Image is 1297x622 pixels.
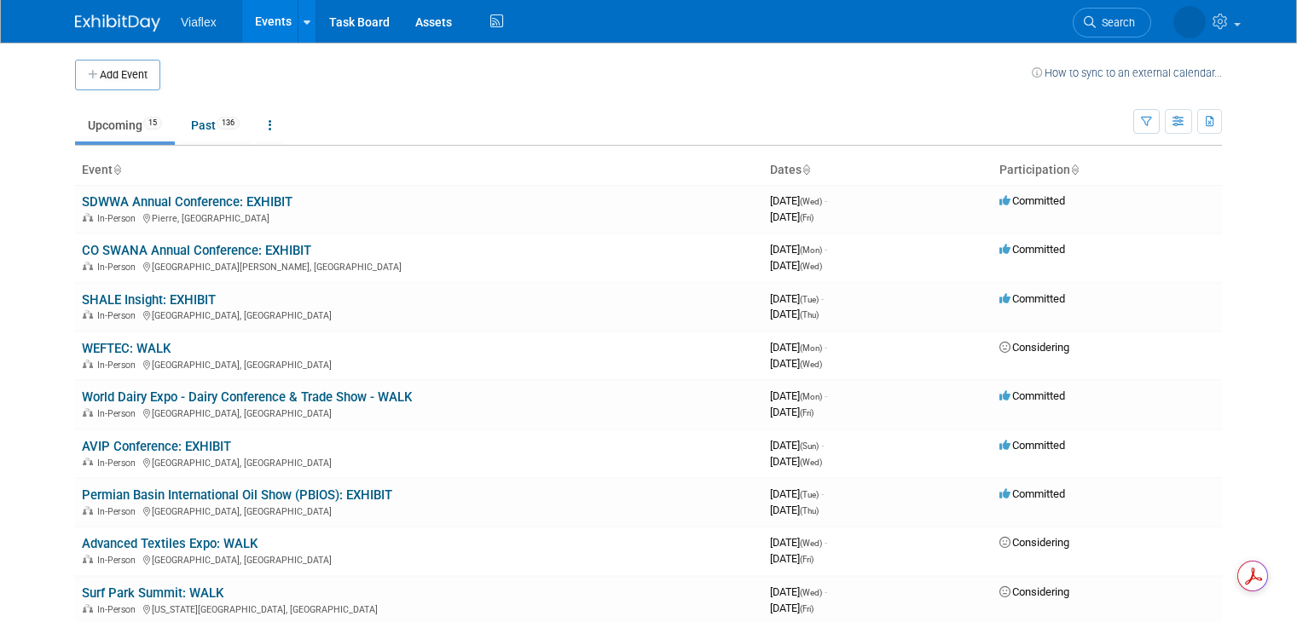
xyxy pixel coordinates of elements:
span: In-Person [97,213,141,224]
a: Permian Basin International Oil Show (PBIOS): EXHIBIT [82,487,392,503]
img: ExhibitDay [75,14,160,32]
span: In-Person [97,360,141,371]
span: Committed [999,194,1065,207]
th: Event [75,156,763,185]
span: [DATE] [770,439,824,452]
span: (Tue) [800,490,819,499]
span: (Sun) [800,441,819,451]
span: Committed [999,487,1065,500]
span: - [825,194,827,207]
img: In-Person Event [83,555,93,563]
img: In-Person Event [83,262,93,270]
span: (Fri) [800,555,814,564]
span: In-Person [97,408,141,419]
a: How to sync to an external calendar... [1032,66,1222,79]
img: In-Person Event [83,310,93,319]
span: (Wed) [800,197,822,206]
span: (Thu) [800,506,819,515]
th: Participation [993,156,1222,185]
th: Dates [763,156,993,185]
a: Past136 [178,109,252,141]
span: (Tue) [800,295,819,304]
a: Surf Park Summit: WALK [82,585,223,601]
span: - [825,243,827,256]
a: Sort by Participation Type [1070,163,1079,176]
span: [DATE] [770,259,822,272]
a: WEFTEC: WALK [82,341,171,356]
a: World Dairy Expo - Dairy Conference & Trade Show - WALK [82,389,412,405]
span: - [821,439,824,452]
span: (Wed) [800,262,822,271]
button: Add Event [75,60,160,90]
span: - [825,536,827,549]
div: [GEOGRAPHIC_DATA], [GEOGRAPHIC_DATA] [82,504,756,517]
span: [DATE] [770,389,827,402]
span: In-Person [97,604,141,615]
span: - [825,389,827,402]
span: [DATE] [770,536,827,549]
div: [GEOGRAPHIC_DATA], [GEOGRAPHIC_DATA] [82,552,756,566]
span: [DATE] [770,292,824,305]
img: Deb Johnson [1173,6,1206,38]
a: SHALE Insight: EXHIBIT [82,292,216,308]
span: In-Person [97,458,141,469]
span: - [821,292,824,305]
span: [DATE] [770,357,822,370]
span: (Wed) [800,360,822,369]
span: In-Person [97,310,141,321]
span: [DATE] [770,308,819,320]
span: (Fri) [800,213,814,222]
span: In-Person [97,262,141,273]
img: In-Person Event [83,458,93,466]
a: Upcoming15 [75,109,175,141]
span: Considering [999,341,1069,354]
span: (Fri) [800,604,814,613]
span: [DATE] [770,406,814,418]
div: [GEOGRAPHIC_DATA], [GEOGRAPHIC_DATA] [82,357,756,371]
span: 136 [217,117,240,130]
span: [DATE] [770,585,827,598]
span: Viaflex [181,15,217,29]
span: [DATE] [770,455,822,468]
img: In-Person Event [83,360,93,368]
span: [DATE] [770,552,814,565]
a: CO SWANA Annual Conference: EXHIBIT [82,243,311,258]
a: Search [1073,8,1151,37]
span: [DATE] [770,487,824,500]
div: [GEOGRAPHIC_DATA], [GEOGRAPHIC_DATA] [82,308,756,321]
img: In-Person Event [83,604,93,613]
span: Committed [999,292,1065,305]
span: Committed [999,243,1065,256]
span: (Thu) [800,310,819,320]
span: [DATE] [770,504,819,516]
div: Pierre, [GEOGRAPHIC_DATA] [82,210,756,224]
span: Considering [999,536,1069,549]
span: In-Person [97,555,141,566]
span: (Wed) [800,588,822,597]
span: (Mon) [800,392,822,401]
span: [DATE] [770,210,814,223]
img: In-Person Event [83,506,93,515]
span: - [825,341,827,354]
img: In-Person Event [83,408,93,417]
div: [GEOGRAPHIC_DATA], [GEOGRAPHIC_DATA] [82,406,756,419]
div: [GEOGRAPHIC_DATA], [GEOGRAPHIC_DATA] [82,455,756,469]
div: [GEOGRAPHIC_DATA][PERSON_NAME], [GEOGRAPHIC_DATA] [82,259,756,273]
span: [DATE] [770,194,827,207]
a: SDWWA Annual Conference: EXHIBIT [82,194,292,210]
img: In-Person Event [83,213,93,222]
a: AVIP Conference: EXHIBIT [82,439,231,454]
span: (Fri) [800,408,814,418]
span: Committed [999,389,1065,402]
span: In-Person [97,506,141,517]
span: [DATE] [770,602,814,614]
span: (Mon) [800,245,822,255]
span: Search [1096,16,1135,29]
div: [US_STATE][GEOGRAPHIC_DATA], [GEOGRAPHIC_DATA] [82,602,756,615]
span: Considering [999,585,1069,598]
span: (Wed) [800,538,822,548]
span: (Mon) [800,343,822,353]
a: Sort by Start Date [802,163,810,176]
span: - [821,487,824,500]
span: [DATE] [770,243,827,256]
